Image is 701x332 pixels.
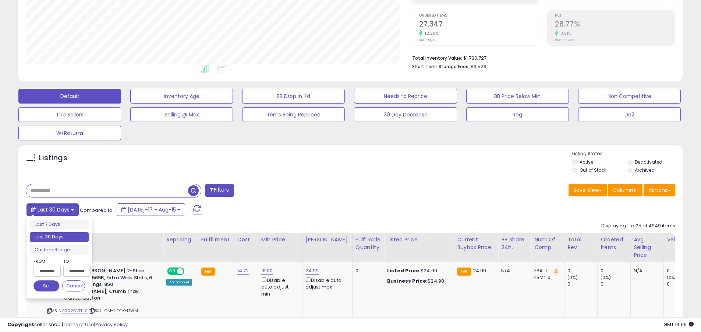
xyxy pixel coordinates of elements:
div: Disable auto adjust max [305,276,347,290]
div: seller snap | | [7,321,128,328]
span: [DATE]-17 - Aug-15 [128,206,176,213]
small: (0%) [567,275,578,280]
h2: 28.77% [555,20,675,30]
small: FBA [201,268,215,276]
button: Items Being Repriced [242,107,345,122]
button: [DATE]-17 - Aug-15 [117,203,185,216]
span: 24.99 [473,267,486,274]
a: 14.72 [237,267,249,275]
div: Current Buybox Price [457,236,495,251]
div: Cost [237,236,255,244]
span: OFF [183,268,195,275]
button: Non Competitive [578,89,681,104]
div: [PERSON_NAME] [305,236,349,244]
h2: 27,347 [419,20,539,30]
button: De2 [578,107,681,122]
label: Archived [635,167,655,173]
small: Prev: 27.93% [555,38,574,42]
div: Fulfillable Quantity [355,236,381,251]
span: 2025-09-15 14:56 GMT [663,321,694,328]
button: Reg [466,107,569,122]
small: Prev: 24,361 [419,38,438,42]
label: From [33,258,59,265]
button: W/Returns [18,126,121,140]
div: Fulfillment [201,236,231,244]
b: Total Inventory Value: [412,55,462,61]
label: To [63,258,85,265]
a: 16.00 [261,267,273,275]
small: 3.01% [558,31,571,36]
button: Inventory Age [130,89,233,104]
span: $3,529 [471,63,486,70]
div: BB Share 24h. [501,236,528,251]
button: Top Sellers [18,107,121,122]
div: $24.98 [387,278,448,284]
div: Amazon AI [166,279,192,286]
li: Last 7 Days [30,220,89,230]
div: 0 [667,281,697,287]
div: Min Price [261,236,299,244]
div: N/A [634,268,658,274]
div: $24.99 [387,268,448,274]
span: | SKU: OM-HDDK-L1WM [89,308,138,314]
b: Short Term Storage Fees: [412,63,470,70]
div: Avg Selling Price [634,236,661,259]
li: $1,730,727 [412,53,670,62]
button: Save View [569,184,607,196]
button: Last 30 Days [26,203,79,216]
span: Ordered Items [419,14,539,18]
div: Title [45,236,160,244]
div: 0 [567,268,597,274]
div: Ordered Items [601,236,627,251]
div: N/A [501,268,525,274]
span: ON [168,268,177,275]
button: BB Drop in 7d [242,89,345,104]
div: Repricing [166,236,195,244]
span: FBA [76,317,88,323]
b: Listed Price: [387,267,421,274]
div: Listed Price [387,236,451,244]
span: Last 30 Days [38,206,70,213]
a: Terms of Use [63,321,94,328]
small: 12.26% [422,31,438,36]
label: Active [580,159,593,165]
small: (0%) [667,275,677,280]
div: Displaying 1 to 25 of 4949 items [601,223,675,230]
button: Cancel [62,280,85,291]
button: Set [33,280,59,291]
p: Listing States: [572,150,683,157]
div: 0 [567,281,597,287]
button: Needs to Reprice [354,89,457,104]
span: Compared to: [80,207,114,214]
div: Velocity [667,236,694,244]
div: 0 [667,268,697,274]
button: 30 Day Decrease [354,107,457,122]
div: 0 [355,268,378,274]
span: Columns [613,186,636,194]
div: FBA: 1 [534,268,559,274]
small: (0%) [601,275,611,280]
div: Num of Comp. [534,236,561,251]
h5: Listings [39,153,67,163]
button: Columns [608,184,642,196]
div: 0 [601,281,630,287]
label: Deactivated [635,159,662,165]
button: Filters [205,184,234,197]
a: B002CVTT4S [62,308,88,314]
div: FBM: 16 [534,274,559,281]
div: Total Rev. [567,236,594,251]
b: Business Price: [387,277,428,284]
button: Default [18,89,121,104]
label: Out of Stock [580,167,606,173]
span: All listings that are currently out of stock and unavailable for purchase on Amazon [47,317,75,323]
small: FBA [457,268,471,276]
strong: Copyright [7,321,34,328]
li: Custom Range [30,245,89,255]
button: Selling @ Max [130,107,233,122]
button: BB Price Below Min [466,89,569,104]
div: 0 [601,268,630,274]
a: 24.99 [305,267,319,275]
button: Actions [644,184,675,196]
span: ROI [555,14,675,18]
div: Disable auto adjust min [261,276,297,297]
